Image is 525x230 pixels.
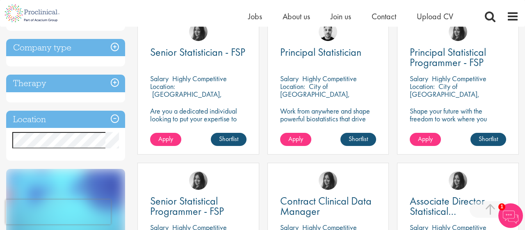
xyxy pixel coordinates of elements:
[302,74,357,83] p: Highly Competitive
[248,11,262,22] a: Jobs
[150,196,247,216] a: Senior Statistical Programmer - FSP
[280,45,361,59] span: Principal Statistician
[432,74,486,83] p: Highly Competitive
[418,134,433,143] span: Apply
[6,111,125,128] h3: Location
[150,47,247,57] a: Senior Statistician - FSP
[280,47,377,57] a: Principal Statistician
[6,200,111,224] iframe: reCAPTCHA
[280,194,372,218] span: Contract Clinical Data Manager
[449,23,467,41] img: Heidi Hennigan
[283,11,310,22] a: About us
[280,196,377,216] a: Contract Clinical Data Manager
[150,89,222,107] p: [GEOGRAPHIC_DATA], [GEOGRAPHIC_DATA]
[150,74,169,83] span: Salary
[150,107,247,138] p: Are you a dedicated individual looking to put your expertise to work fully flexibly in a remote p...
[410,133,441,146] a: Apply
[6,39,125,57] h3: Company type
[150,45,245,59] span: Senior Statistician - FSP
[6,75,125,92] h3: Therapy
[410,82,479,107] p: City of [GEOGRAPHIC_DATA], [GEOGRAPHIC_DATA]
[150,82,175,91] span: Location:
[372,11,396,22] a: Contact
[331,11,351,22] a: Join us
[410,107,506,146] p: Shape your future with the freedom to work where you thrive! Join our pharmaceutical client with ...
[319,23,337,41] img: Dean Fisher
[280,133,311,146] a: Apply
[280,74,299,83] span: Salary
[172,74,227,83] p: Highly Competitive
[158,134,173,143] span: Apply
[319,171,337,190] img: Heidi Hennigan
[498,203,523,228] img: Chatbot
[449,171,467,190] img: Heidi Hennigan
[189,23,208,41] img: Heidi Hennigan
[498,203,505,210] span: 1
[211,133,247,146] a: Shortlist
[280,107,377,146] p: Work from anywhere and shape powerful biostatistics that drive results! Enjoy the freedom of remo...
[417,11,453,22] a: Upload CV
[189,171,208,190] img: Heidi Hennigan
[470,133,506,146] a: Shortlist
[410,196,506,216] a: Associate Director Statistical Programming, Oncology
[410,45,486,69] span: Principal Statistical Programmer - FSP
[340,133,376,146] a: Shortlist
[410,47,506,68] a: Principal Statistical Programmer - FSP
[410,82,435,91] span: Location:
[280,82,305,91] span: Location:
[280,82,350,107] p: City of [GEOGRAPHIC_DATA], [GEOGRAPHIC_DATA]
[150,194,224,218] span: Senior Statistical Programmer - FSP
[288,134,303,143] span: Apply
[150,133,181,146] a: Apply
[410,74,428,83] span: Salary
